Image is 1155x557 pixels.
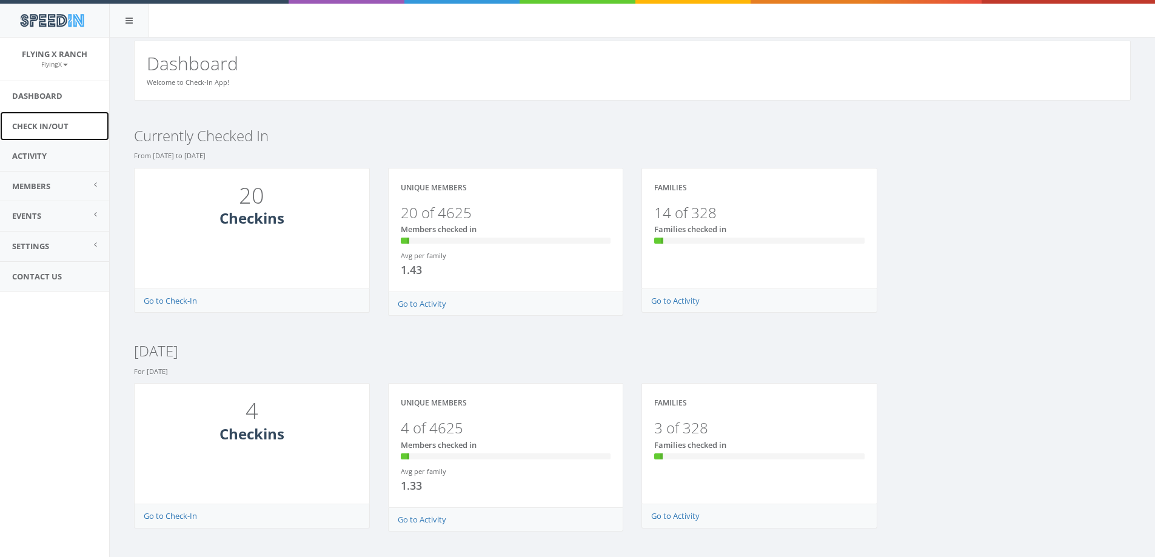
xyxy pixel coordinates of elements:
small: From [DATE] to [DATE] [134,151,206,160]
span: Members [12,181,50,192]
a: Go to Check-In [144,510,197,521]
small: For [DATE] [134,367,168,376]
h4: 1.33 [401,480,497,492]
span: Flying X Ranch [22,48,87,59]
h3: 3 of 328 [654,420,865,436]
span: Members checked in [401,224,477,235]
h1: 20 [150,184,354,208]
a: Go to Activity [651,510,700,521]
span: Contact Us [12,271,62,282]
a: FlyingX [41,58,68,69]
h2: Dashboard [147,53,1118,73]
span: Families checked in [654,439,726,450]
h3: Checkins [147,210,357,226]
h3: 20 of 4625 [401,205,611,221]
span: Members checked in [401,439,477,450]
h3: [DATE] [134,343,1131,359]
h4: Unique Members [401,399,467,407]
h3: 4 of 4625 [401,420,611,436]
a: Go to Activity [398,298,446,309]
h3: Currently Checked In [134,128,1131,144]
h3: Checkins [147,426,357,442]
small: FlyingX [41,60,68,68]
a: Go to Check-In [144,295,197,306]
span: Families checked in [654,224,726,235]
span: Settings [12,241,49,252]
h1: 4 [150,399,354,423]
h4: Families [654,184,687,192]
h4: Families [654,399,687,407]
h3: 14 of 328 [654,205,865,221]
h4: 1.43 [401,264,497,276]
a: Go to Activity [651,295,700,306]
small: Welcome to Check-In App! [147,78,229,87]
img: speedin_logo.png [14,9,90,32]
small: Avg per family [401,467,446,476]
a: Go to Activity [398,514,446,525]
small: Avg per family [401,251,446,260]
span: Events [12,210,41,221]
h4: Unique Members [401,184,467,192]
